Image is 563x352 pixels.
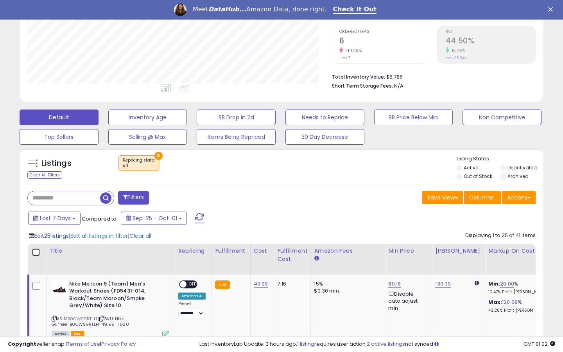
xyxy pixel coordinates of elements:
small: 15.46% [449,48,466,54]
a: Terms of Use [67,340,100,348]
b: Short Term Storage Fees: [332,83,393,89]
span: Clear all [129,232,151,240]
button: × [154,152,163,160]
b: Total Inventory Value: [332,74,385,80]
span: Sep-25 - Oct-01 [133,214,177,222]
p: 12.47% Profit [PERSON_NAME] [488,289,553,295]
div: 7.16 [277,280,305,287]
span: Compared to: [82,215,118,223]
button: Last 7 Days [28,212,81,225]
span: Ordered Items [339,30,429,34]
button: BB Drop in 7d [197,110,276,125]
b: Max: [488,298,502,306]
small: -14.29% [343,48,362,54]
li: $6,785 [332,72,530,81]
div: Fulfillment [215,247,247,255]
button: Sep-25 - Oct-01 [121,212,187,225]
small: Prev: 7 [339,56,350,60]
span: Last 7 Days [40,214,71,222]
th: The percentage added to the cost of goods (COGS) that forms the calculator for Min & Max prices. [485,244,559,275]
div: Amazon Fees [314,247,382,255]
span: Edit all listings in filter [70,232,128,240]
h2: 44.50% [446,36,535,47]
div: Min Price [388,247,429,255]
a: 1 listing [297,340,314,348]
div: 15% [314,280,379,287]
small: FBA [215,280,230,289]
button: Selling @ Max [108,129,187,145]
i: DataHub... [208,5,246,13]
span: Repricing state : [123,157,155,169]
b: Min: [488,280,500,287]
button: Needs to Reprice [285,110,364,125]
button: Columns [464,191,501,204]
label: Deactivated [507,164,537,171]
a: Privacy Policy [101,340,136,348]
small: Prev: 38.54% [446,56,466,60]
p: Listing States: [457,155,544,163]
button: Top Sellers [20,129,99,145]
div: [PERSON_NAME] [435,247,482,255]
strong: Copyright [8,340,36,348]
span: ROI [446,30,535,34]
a: Check It Out [333,5,377,14]
span: Edit 25 listings [34,232,69,240]
b: Nike Metcon 9 (Team) Men's Workout Shoes (FD5431-014, Black/Team Maroon/Smoke Grey/White) Size 10 [69,280,164,311]
button: Default [20,110,99,125]
button: Actions [502,191,536,204]
div: Close [548,7,556,12]
h5: Listings [41,158,72,169]
div: % [488,280,553,295]
span: N/A [394,82,403,90]
div: Markup on Cost [488,247,556,255]
a: 2 active listings [367,340,405,348]
button: Items Being Repriced [197,129,276,145]
label: Out of Stock [464,173,492,180]
div: Amazon AI [178,293,206,300]
a: 139.39 [435,280,451,288]
a: 120.68 [502,298,518,306]
small: Amazon Fees. [314,255,319,262]
span: | SKU: Nike Gurnee_B0CWS9RTLH_49.99_7920 [52,316,129,327]
div: % [488,299,553,313]
span: 2025-10-9 01:02 GMT [524,340,555,348]
img: Profile image for Georgie [174,4,186,16]
div: Displaying 1 to 25 of 41 items [465,232,536,239]
button: BB Price Below Min [374,110,453,125]
div: | | [29,232,151,240]
div: Meet Amazon Data, done right. [193,5,327,13]
div: Clear All Filters [27,171,62,179]
button: Save View [422,191,463,204]
div: Preset: [178,301,206,319]
label: Active [464,164,478,171]
h2: 6 [339,36,429,47]
p: 43.28% Profit [PERSON_NAME] [488,308,553,313]
a: 80.18 [388,280,401,288]
div: off [123,163,155,169]
label: Archived [507,173,529,180]
div: Disable auto adjust min [388,289,426,312]
button: 30 Day Decrease [285,129,364,145]
button: Filters [118,191,149,205]
div: Repricing [178,247,208,255]
a: 20.00 [500,280,514,288]
div: Title [50,247,172,255]
div: Cost [254,247,271,255]
a: B0CWS9RTLH [68,316,97,322]
img: 31lsgpQg7zL._SL40_.jpg [52,280,67,296]
span: Columns [469,194,494,201]
div: seller snap | | [8,341,136,348]
a: 49.99 [254,280,268,288]
div: $0.30 min [314,287,379,295]
div: Last InventoryLab Update: 3 hours ago, requires user action, not synced. [199,341,555,348]
span: OFF [186,281,199,287]
button: Inventory Age [108,110,187,125]
div: Fulfillment Cost [277,247,307,263]
button: Non Competitive [463,110,541,125]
